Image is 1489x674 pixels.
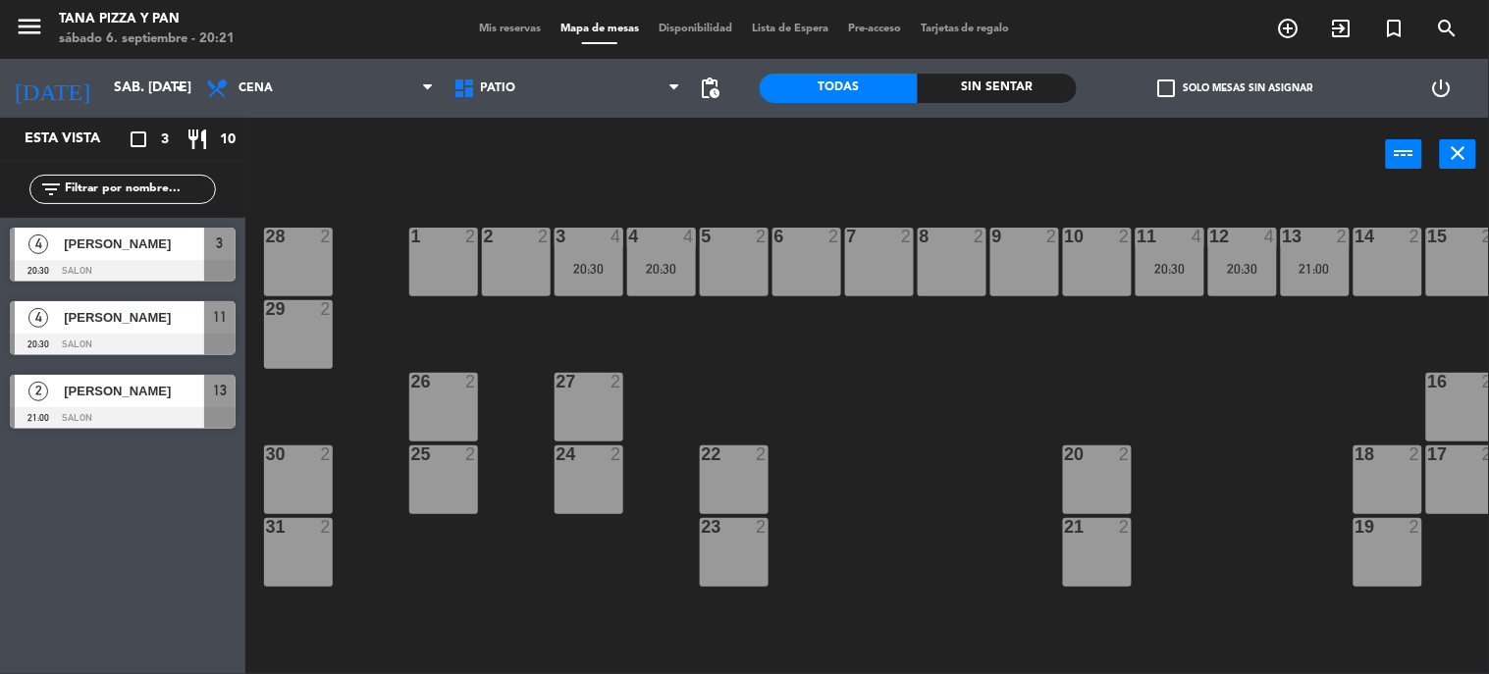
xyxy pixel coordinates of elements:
span: 13 [213,379,227,402]
div: 21:00 [1281,262,1350,276]
i: power_settings_new [1430,77,1454,100]
span: Cena [239,81,273,95]
span: 3 [217,232,224,255]
div: 20:30 [627,262,696,276]
div: 2 [1409,518,1421,536]
div: 14 [1356,228,1356,245]
span: 3 [161,129,169,151]
div: 2 [1046,228,1058,245]
span: 11 [213,305,227,329]
div: 4 [683,228,695,245]
div: 16 [1428,373,1429,390]
div: 2 [1409,445,1421,463]
i: exit_to_app [1330,17,1354,40]
div: Esta vista [10,128,141,151]
div: 2 [1409,228,1421,245]
div: 20:30 [1208,262,1277,276]
button: close [1440,139,1476,169]
span: Disponibilidad [649,24,742,34]
div: 2 [465,445,477,463]
span: [PERSON_NAME] [64,381,204,401]
div: Todas [760,74,919,103]
label: Solo mesas sin asignar [1157,79,1312,97]
div: 30 [266,445,267,463]
div: sábado 6. septiembre - 20:21 [59,29,235,49]
div: 2 [1119,445,1131,463]
span: 4 [28,234,48,254]
div: 2 [756,228,768,245]
i: menu [15,12,44,41]
div: 4 [611,228,622,245]
span: Patio [481,81,516,95]
span: Tarjetas de regalo [911,24,1020,34]
div: 2 [756,445,768,463]
i: add_circle_outline [1277,17,1301,40]
div: 31 [266,518,267,536]
div: 2 [828,228,840,245]
div: 23 [702,518,703,536]
i: arrow_drop_down [168,77,191,100]
span: Lista de Espera [742,24,838,34]
div: 11 [1138,228,1139,245]
div: 2 [465,373,477,390]
div: 12 [1210,228,1211,245]
div: 20:30 [555,262,623,276]
div: Tana Pizza y Pan [59,10,235,29]
div: 2 [611,373,622,390]
div: 2 [320,518,332,536]
div: 18 [1356,445,1356,463]
span: 2 [28,382,48,401]
span: [PERSON_NAME] [64,233,204,254]
div: 4 [1192,228,1203,245]
div: 27 [557,373,558,390]
div: 10 [1065,228,1066,245]
i: close [1447,141,1470,165]
i: crop_square [127,128,150,151]
div: 8 [920,228,921,245]
span: [PERSON_NAME] [64,307,204,328]
i: search [1436,17,1460,40]
div: 22 [702,445,703,463]
i: turned_in_not [1383,17,1407,40]
div: 2 [611,445,622,463]
i: filter_list [39,178,63,201]
span: 10 [220,129,236,151]
div: 20 [1065,445,1066,463]
div: 2 [320,300,332,318]
div: 9 [992,228,993,245]
span: pending_actions [699,77,722,100]
div: 2 [1337,228,1349,245]
div: 19 [1356,518,1356,536]
div: 29 [266,300,267,318]
div: Sin sentar [918,74,1077,103]
span: check_box_outline_blank [1157,79,1175,97]
div: 4 [629,228,630,245]
input: Filtrar por nombre... [63,179,215,200]
i: restaurant [186,128,209,151]
div: 24 [557,445,558,463]
button: power_input [1386,139,1422,169]
div: 6 [774,228,775,245]
div: 2 [484,228,485,245]
div: 17 [1428,445,1429,463]
div: 28 [266,228,267,245]
div: 2 [320,445,332,463]
div: 21 [1065,518,1066,536]
div: 15 [1428,228,1429,245]
div: 2 [901,228,913,245]
div: 2 [1119,228,1131,245]
div: 13 [1283,228,1284,245]
div: 2 [320,228,332,245]
div: 2 [465,228,477,245]
div: 25 [411,445,412,463]
span: Mapa de mesas [551,24,649,34]
div: 2 [1119,518,1131,536]
span: Pre-acceso [838,24,911,34]
div: 26 [411,373,412,390]
div: 20:30 [1136,262,1204,276]
span: 4 [28,308,48,328]
div: 7 [847,228,848,245]
span: Mis reservas [469,24,551,34]
div: 5 [702,228,703,245]
div: 1 [411,228,412,245]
